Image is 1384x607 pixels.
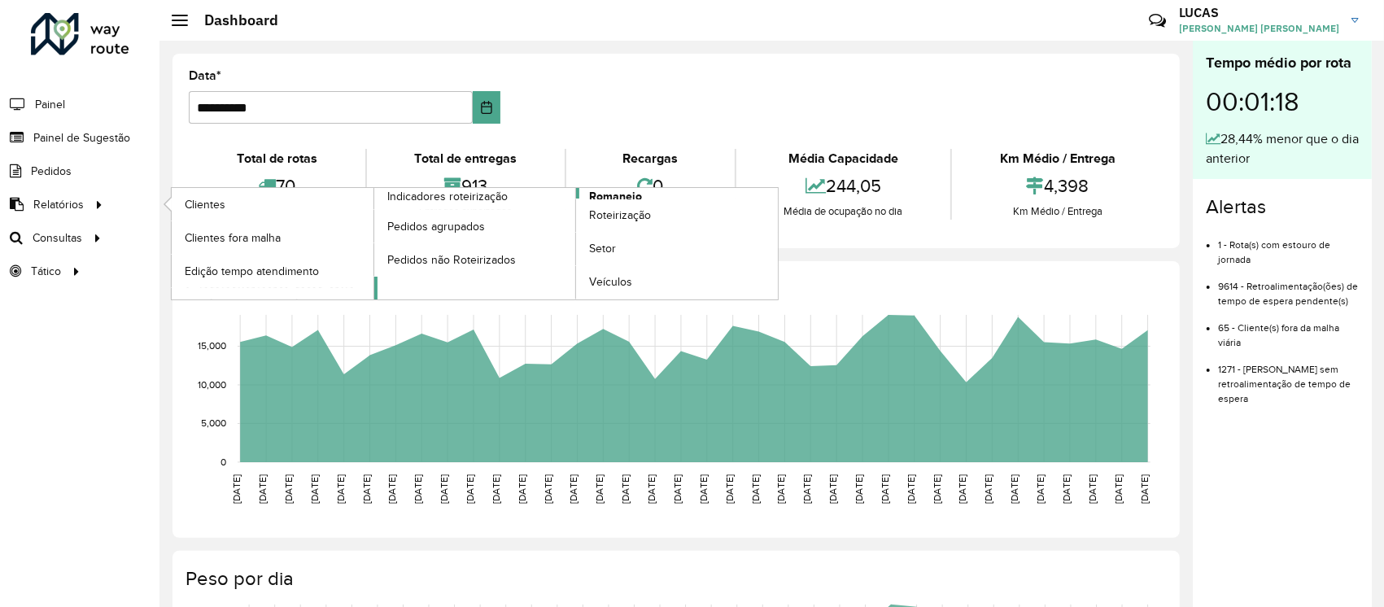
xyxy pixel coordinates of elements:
span: Edição tempo atendimento [185,263,319,280]
text: [DATE] [672,474,683,504]
div: 28,44% menor que o dia anterior [1206,129,1359,168]
div: Críticas? Dúvidas? Elogios? Sugestões? Entre em contato conosco! [954,5,1124,49]
text: [DATE] [257,474,268,504]
a: Setor [576,233,778,265]
div: 913 [371,168,561,203]
text: [DATE] [309,474,320,504]
span: Relatórios [33,196,84,213]
span: Pedidos não Roteirizados [387,251,516,269]
text: [DATE] [984,474,994,504]
div: Total de rotas [193,149,361,168]
text: [DATE] [283,474,294,504]
text: [DATE] [517,474,527,504]
text: [DATE] [776,474,787,504]
text: [DATE] [801,474,812,504]
text: [DATE] [413,474,423,504]
li: 1271 - [PERSON_NAME] sem retroalimentação de tempo de espera [1218,350,1359,406]
span: Clientes [185,196,225,213]
text: [DATE] [932,474,942,504]
a: Roteirização [576,199,778,232]
text: 15,000 [198,341,226,352]
a: Edição tempo atendimento [172,255,373,287]
text: [DATE] [1009,474,1019,504]
li: 1 - Rota(s) com estouro de jornada [1218,225,1359,267]
span: Tático [31,263,61,280]
a: Pedidos agrupados [374,210,576,242]
text: [DATE] [906,474,916,504]
div: Média de ocupação no dia [740,203,947,220]
text: [DATE] [594,474,605,504]
div: Km Médio / Entrega [956,149,1159,168]
span: Indicadores roteirização [387,188,508,205]
text: [DATE] [1139,474,1150,504]
span: Consultas [33,229,82,247]
div: Tempo médio por rota [1206,52,1359,74]
text: [DATE] [724,474,735,504]
span: Setor [589,240,616,257]
text: [DATE] [620,474,631,504]
text: [DATE] [543,474,553,504]
text: [DATE] [1035,474,1046,504]
text: [DATE] [958,474,968,504]
text: [DATE] [750,474,761,504]
span: Veículos [589,273,632,290]
li: 65 - Cliente(s) fora da malha viária [1218,308,1359,350]
h2: Dashboard [188,11,278,29]
span: Pedidos agrupados [387,218,485,235]
a: Romaneio [374,188,779,299]
text: [DATE] [854,474,864,504]
span: Roteirização [589,207,651,224]
text: [DATE] [1087,474,1098,504]
text: [DATE] [827,474,838,504]
a: Pedidos não Roteirizados [374,243,576,276]
text: [DATE] [231,474,242,504]
div: 70 [193,168,361,203]
div: Km Médio / Entrega [956,203,1159,220]
text: [DATE] [569,474,579,504]
div: 244,05 [740,168,947,203]
span: Painel [35,96,65,113]
label: Data [189,66,221,85]
a: Indicadores roteirização [172,188,576,299]
span: Romaneio [589,188,642,205]
text: [DATE] [361,474,372,504]
text: [DATE] [646,474,657,504]
div: Total de entregas [371,149,561,168]
button: Choose Date [473,91,500,124]
text: [DATE] [439,474,449,504]
text: [DATE] [880,474,890,504]
div: 00:01:18 [1206,74,1359,129]
div: Média Capacidade [740,149,947,168]
a: Contato Rápido [1140,3,1175,38]
span: Clientes fora malha [185,229,281,247]
text: 10,000 [198,379,226,390]
a: Clientes [172,188,373,221]
h4: Peso por dia [186,567,1164,591]
text: [DATE] [1061,474,1072,504]
text: [DATE] [386,474,397,504]
text: [DATE] [335,474,346,504]
span: [PERSON_NAME] [PERSON_NAME] [1179,21,1339,36]
text: [DATE] [465,474,475,504]
text: [DATE] [491,474,501,504]
div: 0 [570,168,731,203]
text: 5,000 [201,418,226,429]
text: [DATE] [1113,474,1124,504]
text: [DATE] [698,474,709,504]
li: 9614 - Retroalimentação(ões) de tempo de espera pendente(s) [1218,267,1359,308]
span: Pedidos [31,163,72,180]
h4: Alertas [1206,195,1359,219]
a: Veículos [576,266,778,299]
a: Clientes fora malha [172,221,373,254]
h3: LUCAS [1179,5,1339,20]
span: Painel de Sugestão [33,129,130,146]
text: 0 [220,456,226,467]
div: Recargas [570,149,731,168]
div: 4,398 [956,168,1159,203]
